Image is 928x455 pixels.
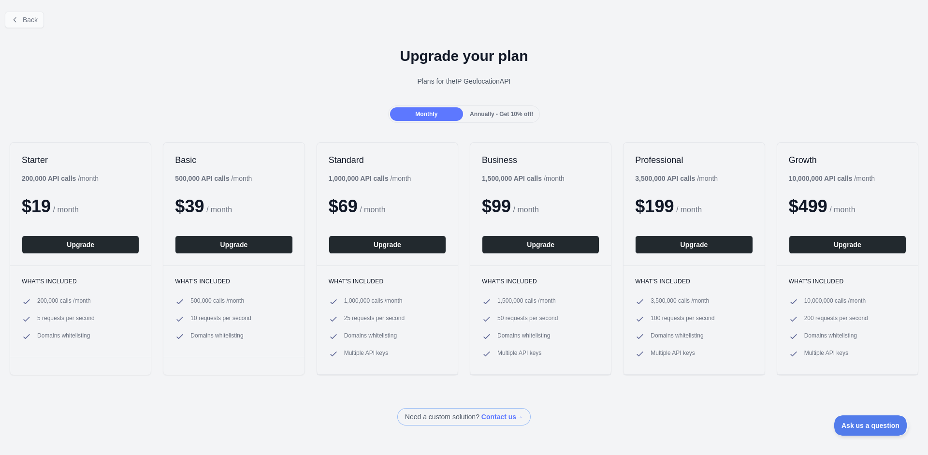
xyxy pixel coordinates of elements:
div: / month [635,174,718,183]
h2: Business [482,154,599,166]
div: / month [482,174,565,183]
span: $ 99 [482,196,511,216]
b: 3,500,000 API calls [635,175,695,182]
h2: Standard [329,154,446,166]
span: $ 199 [635,196,674,216]
div: / month [329,174,411,183]
b: 1,500,000 API calls [482,175,542,182]
b: 1,000,000 API calls [329,175,389,182]
h2: Professional [635,154,753,166]
iframe: Toggle Customer Support [834,415,909,436]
